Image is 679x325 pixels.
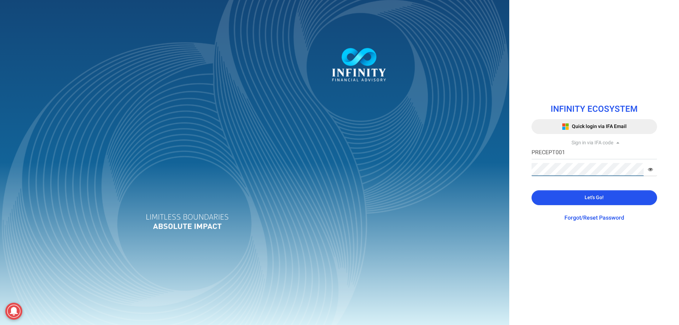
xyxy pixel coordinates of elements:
a: Forgot/Reset Password [564,214,624,222]
input: IFA Code [532,146,657,159]
span: Let's Go! [585,194,604,201]
h1: INFINITY ECOSYSTEM [532,105,657,114]
button: Let's Go! [532,190,657,205]
button: Quick login via IFA Email [532,119,657,134]
span: Sign in via IFA code [571,139,613,146]
span: Quick login via IFA Email [572,123,627,130]
div: Sign in via IFA code [532,139,657,146]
